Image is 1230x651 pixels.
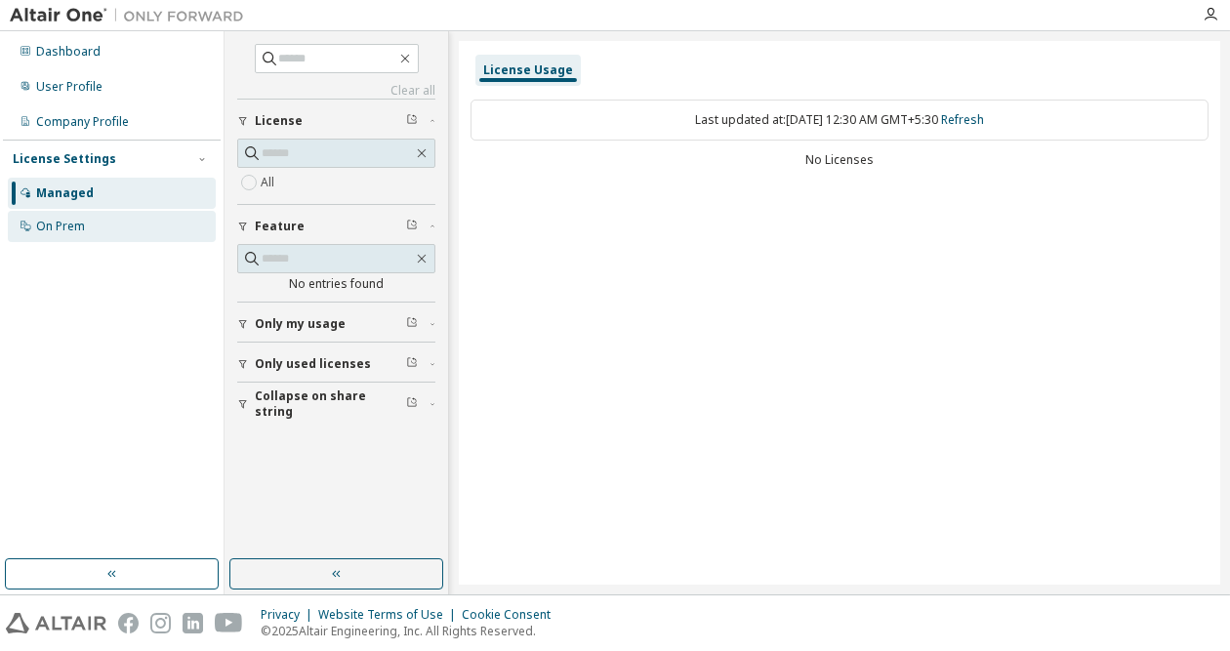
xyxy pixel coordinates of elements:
img: altair_logo.svg [6,613,106,633]
div: Dashboard [36,44,101,60]
span: License [255,113,303,129]
div: Last updated at: [DATE] 12:30 AM GMT+5:30 [471,100,1209,141]
button: Feature [237,205,435,248]
span: Only used licenses [255,356,371,372]
div: On Prem [36,219,85,234]
span: Feature [255,219,305,234]
img: linkedin.svg [183,613,203,633]
span: Collapse on share string [255,388,406,420]
p: © 2025 Altair Engineering, Inc. All Rights Reserved. [261,623,562,639]
a: Clear all [237,83,435,99]
div: Privacy [261,607,318,623]
button: Collapse on share string [237,383,435,426]
span: Clear filter [406,113,418,129]
div: No entries found [237,276,435,292]
a: Refresh [941,111,984,128]
img: facebook.svg [118,613,139,633]
img: youtube.svg [215,613,243,633]
img: instagram.svg [150,613,171,633]
span: Clear filter [406,316,418,332]
span: Clear filter [406,396,418,412]
span: Only my usage [255,316,346,332]
div: Company Profile [36,114,129,130]
div: Website Terms of Use [318,607,462,623]
button: License [237,100,435,142]
div: License Settings [13,151,116,167]
div: Managed [36,185,94,201]
img: Altair One [10,6,254,25]
span: Clear filter [406,356,418,372]
div: User Profile [36,79,102,95]
div: Cookie Consent [462,607,562,623]
label: All [261,171,278,194]
div: License Usage [483,62,573,78]
div: No Licenses [471,152,1209,168]
button: Only used licenses [237,343,435,386]
button: Only my usage [237,303,435,346]
span: Clear filter [406,219,418,234]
